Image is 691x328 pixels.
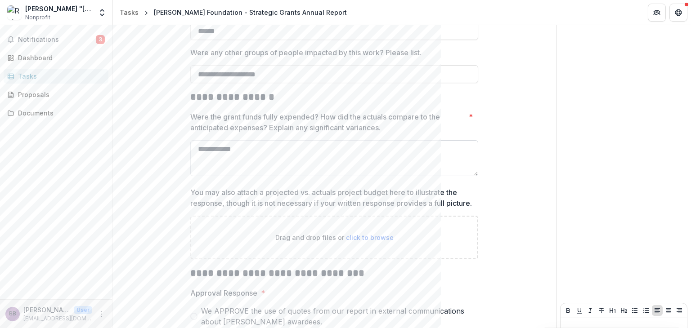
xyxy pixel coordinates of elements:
button: Italicize [585,305,596,316]
p: Were any other groups of people impacted by this work? Please list. [190,47,422,58]
div: Tasks [18,71,101,81]
button: Ordered List [641,305,651,316]
button: Notifications3 [4,32,108,47]
p: [PERSON_NAME] [23,305,70,315]
button: Get Help [669,4,687,22]
p: Were the grant funds fully expended? How did the actuals compare to the anticipated expenses? Exp... [190,111,465,133]
p: Drag and drop files or [275,233,394,242]
div: Documents [18,108,101,118]
a: Proposals [4,87,108,102]
span: Notifications [18,36,96,44]
span: 3 [96,35,105,44]
button: Underline [574,305,585,316]
p: Approval Response [190,288,257,298]
span: We APPROVE the use of quotes from our report in external communications about [PERSON_NAME] award... [201,306,478,327]
nav: breadcrumb [116,6,350,19]
button: Heading 2 [619,305,629,316]
p: User [74,306,92,314]
button: More [96,309,107,319]
p: [EMAIL_ADDRESS][DOMAIN_NAME] [23,315,92,323]
div: Tasks [120,8,139,17]
div: Proposals [18,90,101,99]
button: Bold [563,305,574,316]
img: Robert H "Bob" Bell Center for Innovation & Entrepreneurial Development | Clark Atlanta University [7,5,22,20]
button: Strike [596,305,607,316]
a: Tasks [4,69,108,84]
a: Tasks [116,6,142,19]
a: Dashboard [4,50,108,65]
button: Bullet List [629,305,640,316]
div: Bruce Berger [9,311,16,317]
div: Dashboard [18,53,101,62]
button: Align Right [674,305,685,316]
p: You may also attach a projected vs. actuals project budget here to illustrate the response, thoug... [190,187,473,208]
a: Documents [4,106,108,120]
span: Nonprofit [25,13,50,22]
button: Partners [648,4,666,22]
span: click to browse [346,234,394,241]
div: [PERSON_NAME] "[PERSON_NAME]" Bell Center for Innovation & Entrepreneurial Development | [PERSON_... [25,4,92,13]
button: Heading 1 [607,305,618,316]
button: Open entity switcher [96,4,108,22]
button: Align Left [652,305,663,316]
div: [PERSON_NAME] Foundation - Strategic Grants Annual Report [154,8,347,17]
button: Align Center [663,305,674,316]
